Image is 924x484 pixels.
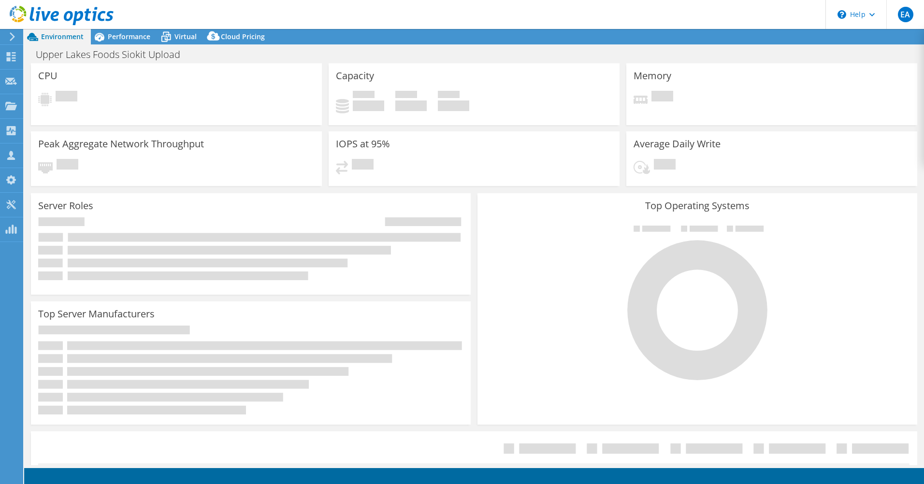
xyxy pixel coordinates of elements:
span: Pending [654,159,676,172]
h3: Server Roles [38,200,93,211]
span: EA [898,7,913,22]
h3: Memory [634,71,671,81]
span: Performance [108,32,150,41]
span: Pending [352,159,374,172]
h4: 0 GiB [353,100,384,111]
h4: 0 GiB [395,100,427,111]
h3: Peak Aggregate Network Throughput [38,139,204,149]
h3: Top Operating Systems [485,200,910,211]
span: Free [395,91,417,100]
span: Pending [57,159,78,172]
span: Environment [41,32,84,41]
span: Used [353,91,375,100]
span: Virtual [174,32,197,41]
svg: \n [837,10,846,19]
span: Pending [56,91,77,104]
span: Total [438,91,460,100]
h3: Top Server Manufacturers [38,309,155,319]
h1: Upper Lakes Foods Siokit Upload [31,49,195,60]
h4: 0 GiB [438,100,469,111]
h3: CPU [38,71,58,81]
span: Cloud Pricing [221,32,265,41]
span: Pending [651,91,673,104]
h3: IOPS at 95% [336,139,390,149]
h3: Capacity [336,71,374,81]
h3: Average Daily Write [634,139,721,149]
